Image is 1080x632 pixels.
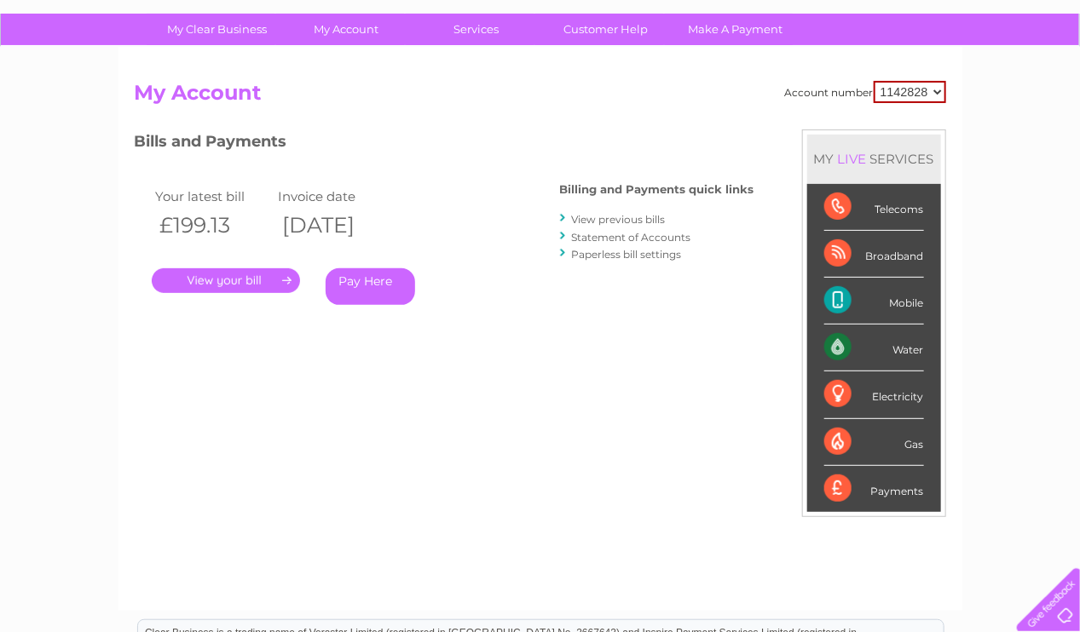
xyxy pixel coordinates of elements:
[824,371,924,418] div: Electricity
[276,14,417,45] a: My Account
[835,151,870,167] div: LIVE
[152,185,274,208] td: Your latest bill
[824,466,924,512] div: Payments
[824,325,924,371] div: Water
[759,9,876,30] a: 0333 014 3131
[147,14,287,45] a: My Clear Business
[560,183,754,196] h4: Billing and Payments quick links
[824,278,924,325] div: Mobile
[326,268,415,305] a: Pay Here
[274,208,396,243] th: [DATE]
[406,14,546,45] a: Services
[1024,72,1064,85] a: Log out
[870,72,921,85] a: Telecoms
[135,129,754,159] h3: Bills and Payments
[932,72,956,85] a: Blog
[135,81,946,113] h2: My Account
[780,72,812,85] a: Water
[572,231,691,244] a: Statement of Accounts
[823,72,860,85] a: Energy
[967,72,1008,85] a: Contact
[824,419,924,466] div: Gas
[152,208,274,243] th: £199.13
[665,14,806,45] a: Make A Payment
[807,135,941,183] div: MY SERVICES
[274,185,396,208] td: Invoice date
[572,213,666,226] a: View previous bills
[785,81,946,103] div: Account number
[824,231,924,278] div: Broadband
[572,248,682,261] a: Paperless bill settings
[535,14,676,45] a: Customer Help
[824,184,924,231] div: Telecoms
[38,44,124,96] img: logo.png
[138,9,944,83] div: Clear Business is a trading name of Verastar Limited (registered in [GEOGRAPHIC_DATA] No. 3667643...
[152,268,300,293] a: .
